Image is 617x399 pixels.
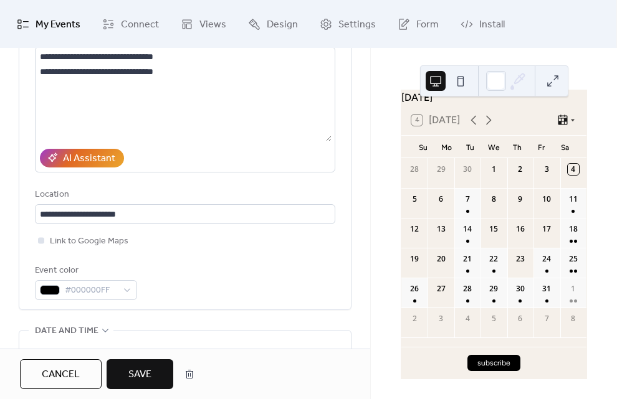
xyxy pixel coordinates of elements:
div: 1 [488,164,499,175]
div: 15 [488,223,499,235]
div: Mo [435,136,459,158]
span: My Events [36,15,80,34]
div: 3 [541,164,552,175]
div: Su [411,136,435,158]
a: Design [239,5,307,43]
span: Save [128,367,151,382]
div: 2 [515,164,526,175]
div: 7 [462,194,473,205]
div: 10 [541,194,552,205]
div: 14 [462,223,473,235]
button: subscribe [467,355,520,371]
div: 31 [541,283,552,294]
div: 28 [462,283,473,294]
div: Location [35,187,333,202]
div: 5 [409,194,420,205]
div: 17 [541,223,552,235]
button: AI Assistant [40,149,124,167]
div: 21 [462,253,473,265]
div: We [482,136,506,158]
div: 20 [436,253,447,265]
span: Install [479,15,505,34]
div: Fr [529,136,553,158]
div: 9 [515,194,526,205]
div: 4 [568,164,579,175]
div: 1 [568,283,579,294]
button: Save [107,359,173,389]
span: Connect [121,15,159,34]
div: 22 [488,253,499,265]
div: AI Assistant [63,151,115,166]
div: 27 [436,283,447,294]
a: Install [451,5,514,43]
span: Cancel [42,367,80,382]
div: 26 [409,283,420,294]
div: 7 [541,313,552,324]
div: 6 [436,194,447,205]
a: Settings [310,5,385,43]
span: Views [199,15,226,34]
div: 6 [515,313,526,324]
div: 25 [568,253,579,265]
div: 19 [409,253,420,265]
div: 2 [409,313,420,324]
div: 13 [436,223,447,235]
div: 8 [488,194,499,205]
div: 30 [462,164,473,175]
div: 30 [515,283,526,294]
span: Date and time [35,324,98,339]
div: Event color [35,263,135,278]
div: 12 [409,223,420,235]
div: Tu [459,136,482,158]
div: 11 [568,194,579,205]
div: 23 [515,253,526,265]
span: Design [267,15,298,34]
div: 3 [436,313,447,324]
span: Settings [338,15,376,34]
div: 5 [488,313,499,324]
div: 8 [568,313,579,324]
span: Link to Google Maps [50,234,128,249]
a: Connect [93,5,168,43]
div: 18 [568,223,579,235]
a: Views [171,5,236,43]
a: Form [388,5,448,43]
div: 29 [488,283,499,294]
div: 29 [436,164,447,175]
div: 24 [541,253,552,265]
div: Th [505,136,529,158]
div: Start date [35,346,79,361]
div: [DATE] [401,90,586,105]
div: 28 [409,164,420,175]
button: Cancel [20,359,102,389]
a: My Events [7,5,90,43]
span: #000000FF [65,283,117,298]
div: 16 [515,223,526,235]
div: 4 [462,313,473,324]
div: Sa [553,136,576,158]
span: Form [416,15,439,34]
